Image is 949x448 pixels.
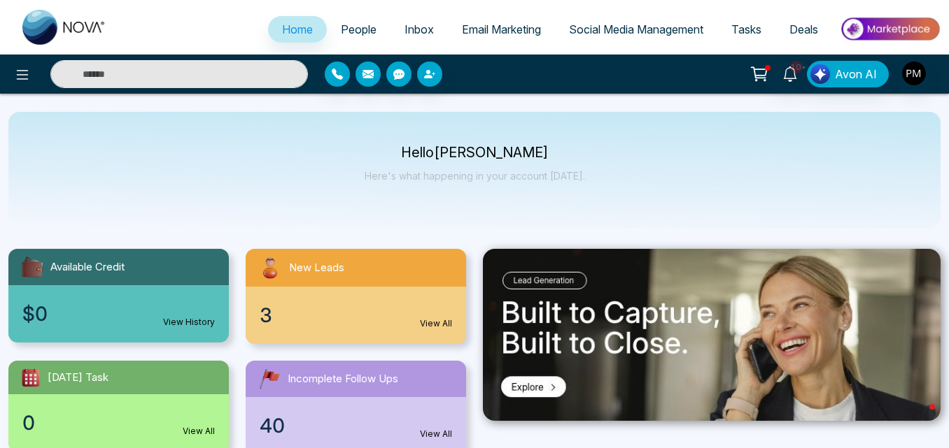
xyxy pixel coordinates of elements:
button: Avon AI [807,61,889,87]
a: Email Marketing [448,16,555,43]
img: Market-place.gif [839,13,941,45]
a: View History [163,316,215,328]
a: People [327,16,391,43]
img: followUps.svg [257,366,282,391]
span: 10+ [790,61,803,73]
span: People [341,22,377,36]
img: todayTask.svg [20,366,42,389]
a: Tasks [717,16,775,43]
img: availableCredit.svg [20,254,45,280]
span: Deals [789,22,818,36]
span: Email Marketing [462,22,541,36]
span: Available Credit [50,259,125,275]
a: New Leads3View All [237,249,474,344]
img: User Avatar [902,62,926,85]
p: Here's what happening in your account [DATE]. [365,170,585,182]
span: Home [282,22,313,36]
a: Inbox [391,16,448,43]
span: 40 [260,411,285,440]
span: $0 [22,299,48,328]
p: Hello [PERSON_NAME] [365,147,585,159]
iframe: Intercom live chat [901,400,935,434]
span: Social Media Management [569,22,703,36]
span: New Leads [289,260,344,276]
span: 3 [260,301,272,330]
span: 0 [22,408,35,438]
span: Incomplete Follow Ups [288,371,398,387]
a: Social Media Management [555,16,717,43]
a: View All [183,425,215,438]
img: newLeads.svg [257,254,283,281]
span: Tasks [731,22,761,36]
img: . [483,249,941,421]
a: Home [268,16,327,43]
span: [DATE] Task [48,370,108,386]
a: View All [420,428,452,440]
span: Inbox [405,22,434,36]
img: Lead Flow [810,64,830,84]
a: 10+ [773,61,807,85]
a: Deals [775,16,832,43]
img: Nova CRM Logo [22,10,106,45]
span: Avon AI [835,66,877,82]
a: View All [420,317,452,330]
